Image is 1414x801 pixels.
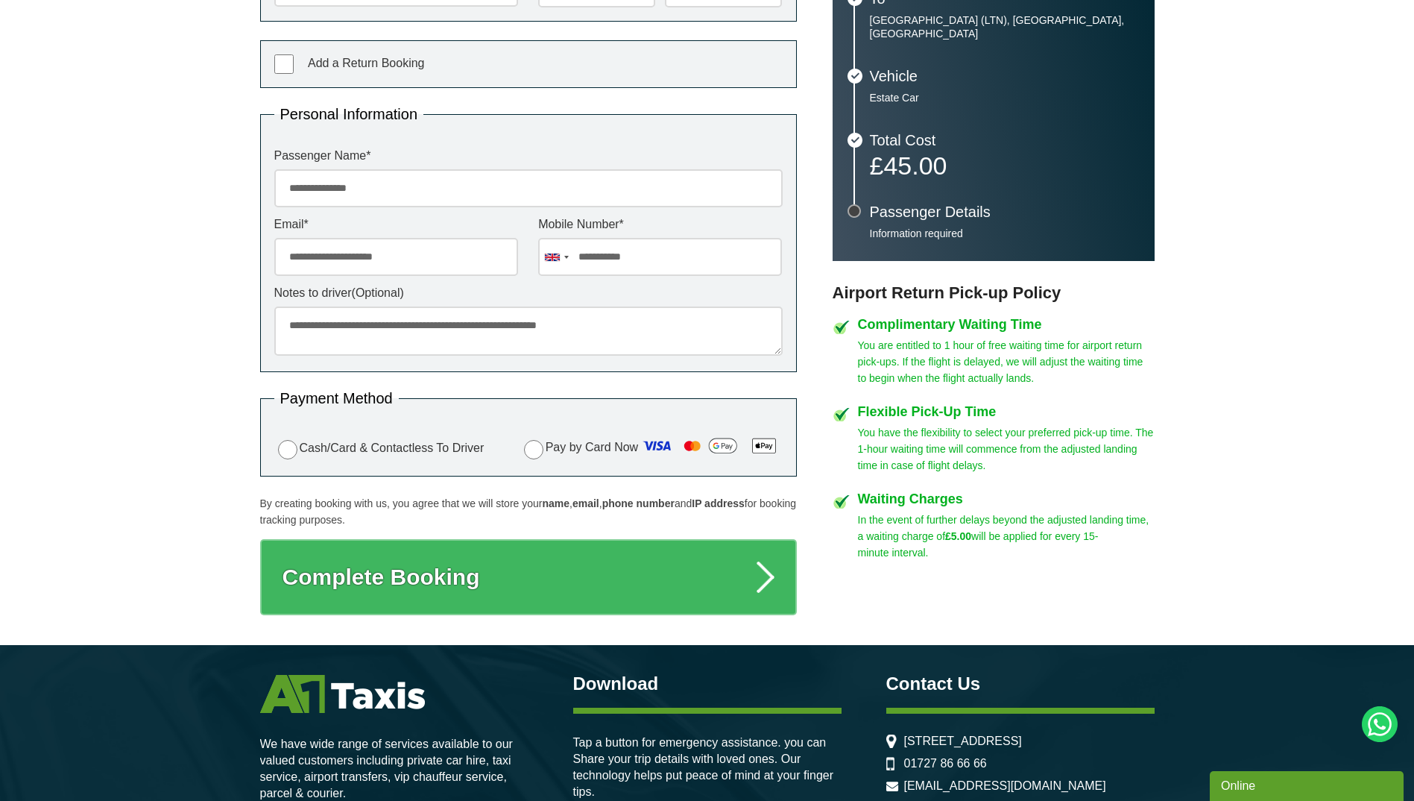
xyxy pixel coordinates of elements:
span: (Optional) [352,286,404,299]
h3: Contact Us [886,675,1155,693]
h4: Waiting Charges [858,492,1155,506]
legend: Payment Method [274,391,399,406]
p: In the event of further delays beyond the adjusted landing time, a waiting charge of will be appl... [858,512,1155,561]
h3: Passenger Details [870,204,1140,219]
label: Pay by Card Now [520,434,783,462]
iframe: chat widget [1210,768,1407,801]
strong: £5.00 [945,530,971,542]
img: A1 Taxis St Albans [260,675,425,713]
legend: Personal Information [274,107,424,122]
li: [STREET_ADDRESS] [886,735,1155,748]
button: Complete Booking [260,539,797,615]
p: Estate Car [870,91,1140,104]
p: Tap a button for emergency assistance. you can Share your trip details with loved ones. Our techn... [573,735,842,800]
h3: Vehicle [870,69,1140,84]
label: Mobile Number [538,219,782,230]
strong: email [572,497,599,509]
h4: Flexible Pick-Up Time [858,405,1155,418]
p: You have the flexibility to select your preferred pick-up time. The 1-hour waiting time will comm... [858,424,1155,474]
p: By creating booking with us, you agree that we will store your , , and for booking tracking purpo... [260,495,797,528]
input: Cash/Card & Contactless To Driver [278,440,297,459]
div: United Kingdom: +44 [539,239,573,275]
a: [EMAIL_ADDRESS][DOMAIN_NAME] [904,779,1106,793]
p: You are entitled to 1 hour of free waiting time for airport return pick-ups. If the flight is del... [858,337,1155,386]
p: £ [870,155,1140,176]
h3: Download [573,675,842,693]
strong: phone number [602,497,675,509]
label: Email [274,219,518,230]
input: Pay by Card Now [524,440,543,459]
a: 01727 86 66 66 [904,757,987,770]
h4: Complimentary Waiting Time [858,318,1155,331]
span: 45.00 [883,151,947,180]
strong: name [542,497,569,509]
label: Cash/Card & Contactless To Driver [274,438,485,459]
input: Add a Return Booking [274,54,294,74]
span: Add a Return Booking [308,57,425,69]
label: Notes to driver [274,287,783,299]
h3: Airport Return Pick-up Policy [833,283,1155,303]
p: [GEOGRAPHIC_DATA] (LTN), [GEOGRAPHIC_DATA], [GEOGRAPHIC_DATA] [870,13,1140,40]
p: Information required [870,227,1140,240]
strong: IP address [692,497,745,509]
label: Passenger Name [274,150,783,162]
h3: Total Cost [870,133,1140,148]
